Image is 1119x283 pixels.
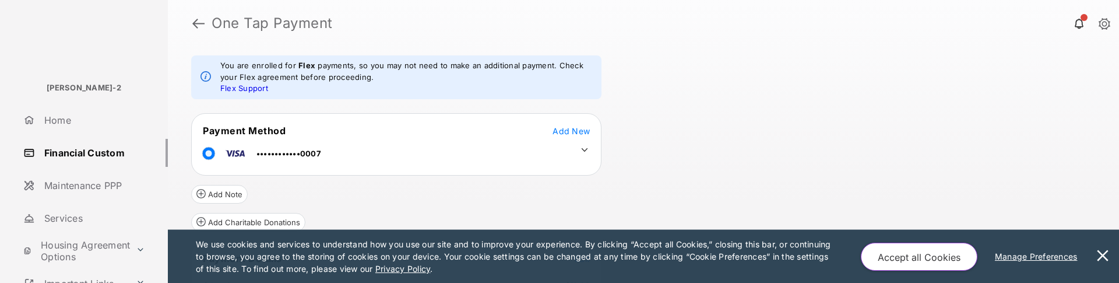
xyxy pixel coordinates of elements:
[203,125,286,137] span: Payment Method
[19,237,131,265] a: Housing Agreement Options
[995,251,1082,261] u: Manage Preferences
[220,60,592,95] em: You are enrolled for payments, so you may not need to make an additional payment. Check your Flex...
[256,149,321,158] span: ••••••••••••0007
[19,106,168,134] a: Home
[220,83,268,93] a: Flex Support
[553,126,590,136] span: Add New
[191,185,248,204] button: Add Note
[212,16,333,30] strong: One Tap Payment
[196,238,836,275] p: We use cookies and services to understand how you use our site and to improve your experience. By...
[191,213,305,232] button: Add Charitable Donations
[861,243,977,271] button: Accept all Cookies
[47,82,121,94] p: [PERSON_NAME]-2
[19,204,168,232] a: Services
[19,139,168,167] a: Financial Custom
[298,61,315,70] strong: Flex
[375,264,430,274] u: Privacy Policy
[19,172,168,200] a: Maintenance PPP
[553,125,590,137] button: Add New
